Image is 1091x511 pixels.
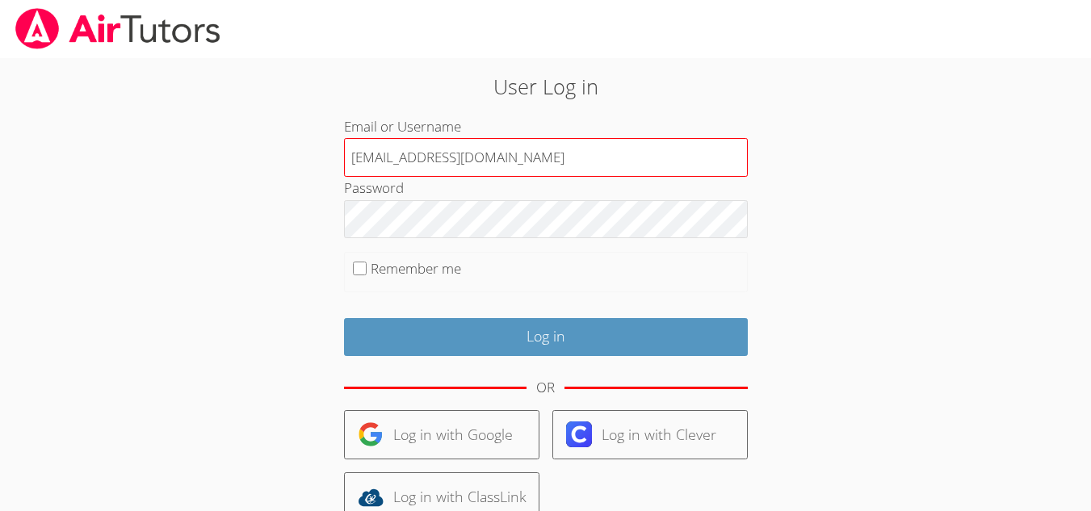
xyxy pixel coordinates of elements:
label: Email or Username [344,117,461,136]
img: clever-logo-6eab21bc6e7a338710f1a6ff85c0baf02591cd810cc4098c63d3a4b26e2feb20.svg [566,421,592,447]
label: Password [344,178,404,197]
a: Log in with Clever [552,410,748,459]
input: Log in [344,318,748,356]
div: OR [536,376,555,400]
a: Log in with Google [344,410,539,459]
img: airtutors_banner-c4298cdbf04f3fff15de1276eac7730deb9818008684d7c2e4769d2f7ddbe033.png [14,8,222,49]
label: Remember me [371,259,461,278]
img: google-logo-50288ca7cdecda66e5e0955fdab243c47b7ad437acaf1139b6f446037453330a.svg [358,421,384,447]
img: classlink-logo-d6bb404cc1216ec64c9a2012d9dc4662098be43eaf13dc465df04b49fa7ab582.svg [358,484,384,510]
h2: User Log in [251,71,841,102]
